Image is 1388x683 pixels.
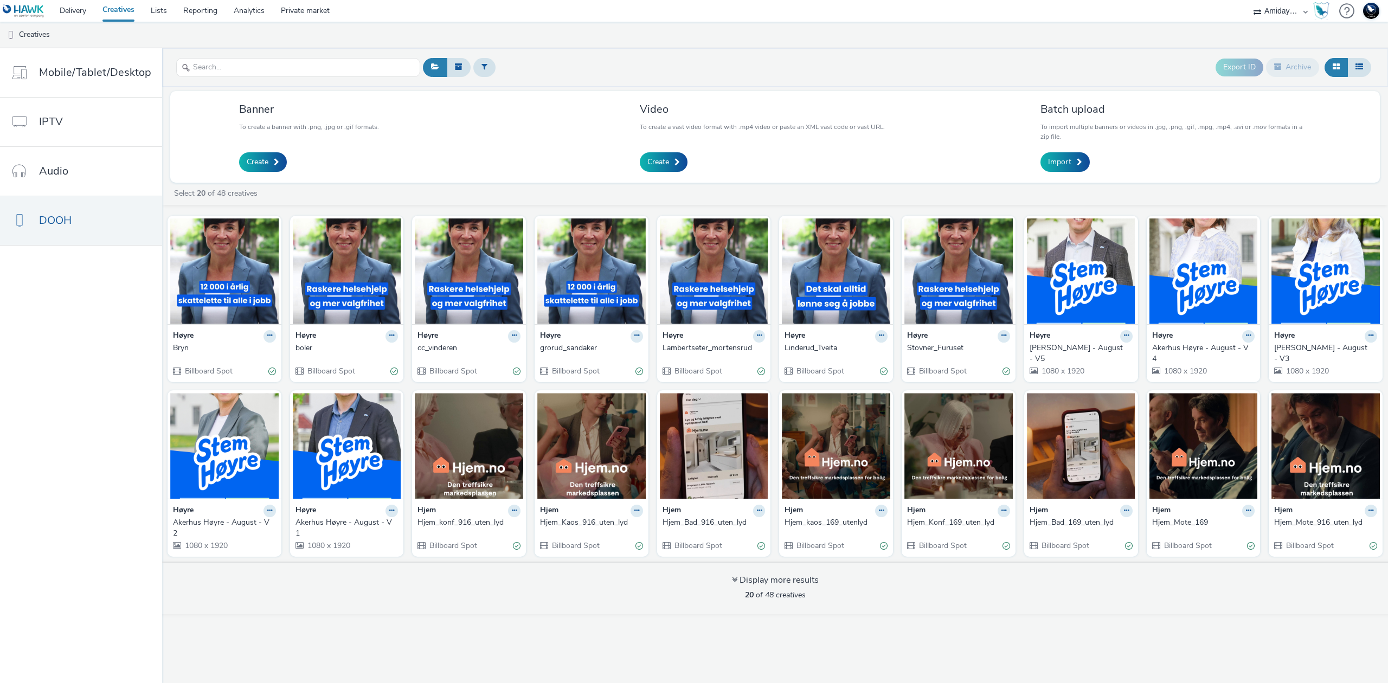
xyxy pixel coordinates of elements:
[306,366,355,376] span: Billboard Spot
[39,212,72,228] span: DOOH
[415,218,523,324] img: cc_vinderen visual
[880,540,888,551] div: Valid
[785,343,883,353] div: Linderud_Tveita
[907,343,1006,353] div: Stovner_Furuset
[293,218,401,324] img: boler visual
[293,393,401,499] img: Akerhus Høyre - August - V1 visual
[415,393,523,499] img: Hjem_konf_916_uten_lyd visual
[907,505,926,517] strong: Hjem
[540,517,639,528] div: Hjem_Kaos_916_uten_lyd
[663,343,766,353] a: Lambertseter_mortensrud
[1152,517,1251,528] div: Hjem_Mote_169
[1325,58,1348,76] button: Grid
[239,102,379,117] h3: Banner
[785,517,883,528] div: Hjem_kaos_169_utenlyd
[663,330,683,343] strong: Høyre
[513,540,520,551] div: Valid
[795,540,844,551] span: Billboard Spot
[1285,366,1329,376] span: 1080 x 1920
[1274,343,1377,365] a: [PERSON_NAME] - August - V3
[1003,365,1010,377] div: Valid
[795,366,844,376] span: Billboard Spot
[782,218,890,324] img: Linderud_Tveita visual
[537,218,646,324] img: grorud_sandaker visual
[513,365,520,377] div: Valid
[295,343,399,353] a: boler
[540,517,643,528] a: Hjem_Kaos_916_uten_lyd
[173,517,272,539] div: Akerhus Høyre - August - V2
[673,540,722,551] span: Billboard Spot
[170,218,279,324] img: Bryn visual
[732,574,819,587] div: Display more results
[1030,505,1048,517] strong: Hjem
[1030,343,1128,365] div: [PERSON_NAME] - August - V5
[1347,58,1371,76] button: Table
[1048,157,1071,167] span: Import
[173,517,276,539] a: Akerhus Høyre - August - V2
[1274,330,1295,343] strong: Høyre
[907,343,1010,353] a: Stovner_Furuset
[1274,505,1293,517] strong: Hjem
[1266,58,1319,76] button: Archive
[663,517,766,528] a: Hjem_Bad_916_uten_lyd
[785,517,888,528] a: Hjem_kaos_169_utenlyd
[1125,540,1133,551] div: Valid
[1247,540,1255,551] div: Valid
[1040,122,1312,141] p: To import multiple banners or videos in .jpg, .png, .gif, .mpg, .mp4, .avi or .mov formats in a z...
[1163,540,1212,551] span: Billboard Spot
[647,157,669,167] span: Create
[757,365,765,377] div: Valid
[1274,343,1373,365] div: [PERSON_NAME] - August - V3
[268,365,276,377] div: Valid
[173,343,272,353] div: Bryn
[1040,152,1090,172] a: Import
[1363,3,1379,19] img: Support Hawk
[295,517,394,539] div: Akerhus Høyre - August - V1
[1040,366,1084,376] span: 1080 x 1920
[907,330,928,343] strong: Høyre
[745,590,806,600] span: of 48 creatives
[197,188,205,198] strong: 20
[640,102,885,117] h3: Video
[1152,343,1251,365] div: Akerhus Høyre - August - V4
[1003,540,1010,551] div: Valid
[1152,505,1171,517] strong: Hjem
[907,517,1010,528] a: Hjem_Konf_169_uten_lyd
[1216,59,1263,76] button: Export ID
[663,517,761,528] div: Hjem_Bad_916_uten_lyd
[907,517,1006,528] div: Hjem_Konf_169_uten_lyd
[785,330,805,343] strong: Høyre
[745,590,754,600] strong: 20
[170,393,279,499] img: Akerhus Høyre - August - V2 visual
[1149,218,1258,324] img: Akerhus Høyre - August - V4 visual
[5,30,16,41] img: dooh
[1271,218,1380,324] img: Akerhus Høyre - August - V3 visual
[1152,330,1173,343] strong: Høyre
[417,330,438,343] strong: Høyre
[1040,540,1089,551] span: Billboard Spot
[540,330,561,343] strong: Høyre
[782,393,890,499] img: Hjem_kaos_169_utenlyd visual
[785,505,803,517] strong: Hjem
[1027,218,1135,324] img: Akerhus Høyre - August - V5 visual
[640,152,687,172] a: Create
[295,343,394,353] div: boler
[247,157,268,167] span: Create
[880,365,888,377] div: Valid
[540,505,558,517] strong: Hjem
[673,366,722,376] span: Billboard Spot
[295,517,399,539] a: Akerhus Høyre - August - V1
[39,114,63,130] span: IPTV
[904,218,1013,324] img: Stovner_Furuset visual
[295,330,316,343] strong: Høyre
[757,540,765,551] div: Valid
[1030,343,1133,365] a: [PERSON_NAME] - August - V5
[184,540,228,551] span: 1080 x 1920
[239,122,379,132] p: To create a banner with .png, .jpg or .gif formats.
[173,188,262,198] a: Select of 48 creatives
[635,365,643,377] div: Valid
[390,365,398,377] div: Valid
[173,343,276,353] a: Bryn
[176,58,420,77] input: Search...
[184,366,233,376] span: Billboard Spot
